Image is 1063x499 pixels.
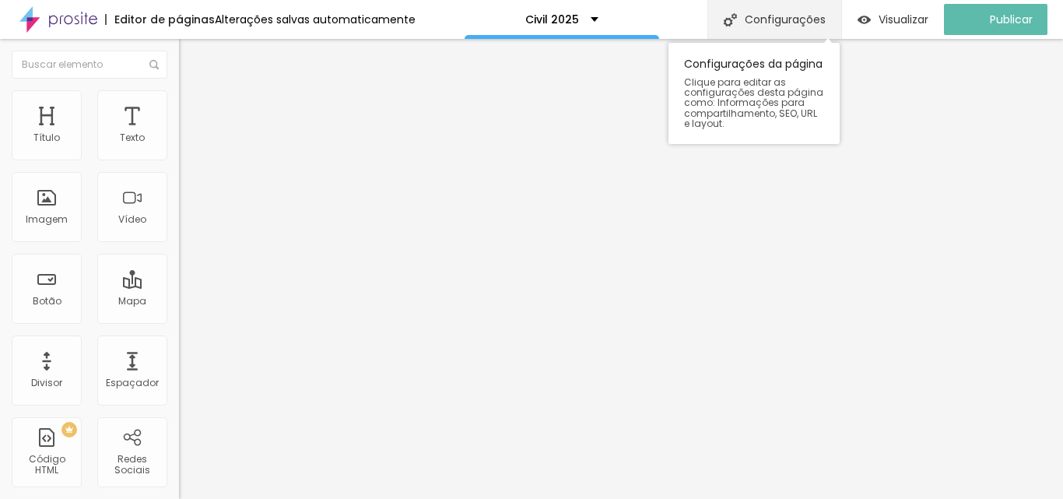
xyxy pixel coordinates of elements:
div: Imagem [26,214,68,225]
button: Publicar [944,4,1047,35]
div: Botão [33,296,61,307]
img: Icone [149,60,159,69]
input: Buscar elemento [12,51,167,79]
div: Código HTML [16,454,77,476]
div: Texto [120,132,145,143]
span: Clique para editar as configurações desta página como: Informações para compartilhamento, SEO, UR... [684,77,824,128]
div: Editor de páginas [105,14,215,25]
div: Espaçador [106,378,159,388]
div: Configurações da página [668,43,840,144]
div: Divisor [31,378,62,388]
iframe: Editor [179,39,1063,499]
div: Título [33,132,60,143]
span: Publicar [990,13,1033,26]
img: view-1.svg [858,13,871,26]
div: Redes Sociais [101,454,163,476]
div: Mapa [118,296,146,307]
div: Vídeo [118,214,146,225]
span: Visualizar [879,13,928,26]
img: Icone [724,13,737,26]
p: Civil 2025 [525,14,579,25]
div: Alterações salvas automaticamente [215,14,416,25]
button: Visualizar [842,4,944,35]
